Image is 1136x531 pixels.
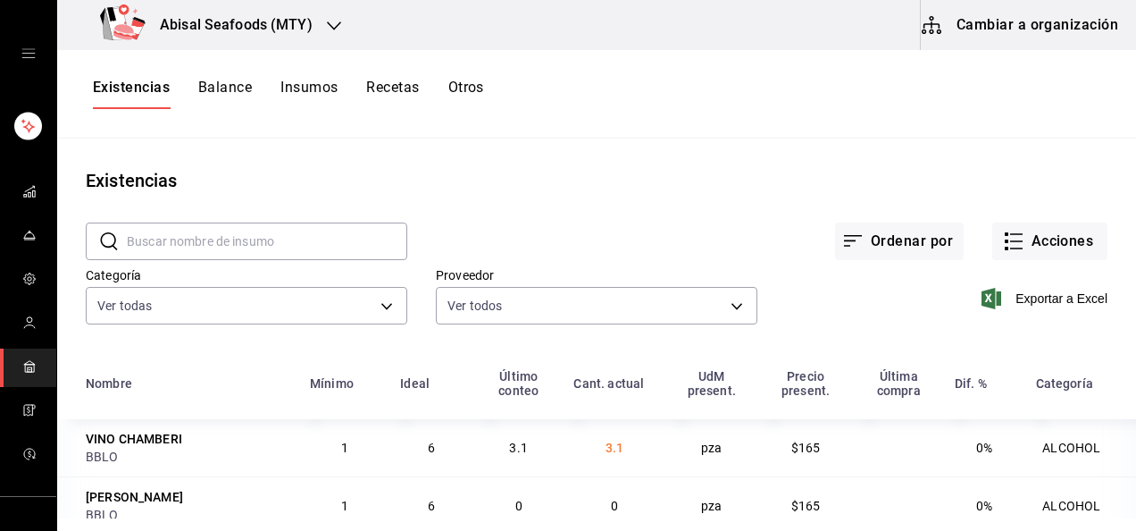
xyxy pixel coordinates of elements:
div: Precio present. [768,369,842,398]
div: Categoría [1036,376,1093,391]
div: [PERSON_NAME] [86,488,183,506]
button: Acciones [992,223,1107,260]
button: Exportar a Excel [985,288,1107,309]
span: $165 [791,441,821,455]
button: Existencias [93,79,170,109]
input: Buscar nombre de insumo [127,223,407,259]
span: 0 [515,499,522,513]
div: Dif. % [955,376,987,391]
div: Último conteo [485,369,553,398]
span: 6 [428,499,435,513]
span: 0 [611,499,618,513]
div: navigation tabs [93,79,484,109]
button: Balance [198,79,252,109]
span: 3.1 [509,441,527,455]
div: VINO CHAMBERI [86,430,182,448]
div: Nombre [86,376,132,391]
label: Proveedor [436,269,757,282]
div: Última compra [865,369,933,398]
span: 0% [976,499,992,513]
div: Ideal [400,376,430,391]
div: UdM present. [676,369,747,398]
button: Otros [448,79,484,109]
div: BBLO [86,448,288,466]
span: $165 [791,499,821,513]
div: BBLO [86,506,288,524]
button: Insumos [280,79,338,109]
span: 6 [428,441,435,455]
button: Recetas [366,79,419,109]
div: Existencias [86,167,177,194]
span: 0% [976,441,992,455]
div: Mínimo [310,376,354,391]
td: ALCOHOL [1025,419,1136,476]
button: open drawer [21,46,36,61]
label: Categoría [86,269,407,282]
span: Ver todas [97,297,152,315]
span: Ver todos [447,297,502,315]
span: 1 [341,499,348,513]
button: Ordenar por [835,223,964,260]
td: pza [665,419,757,476]
div: Cant. actual [573,376,644,391]
span: 1 [341,441,348,455]
span: 3.1 [606,441,623,455]
h3: Abisal Seafoods (MTY) [146,14,313,36]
